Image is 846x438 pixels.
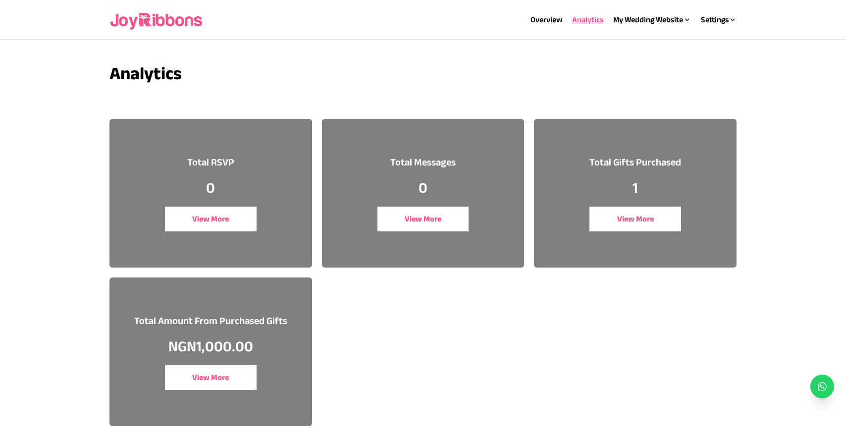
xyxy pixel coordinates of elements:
h3: Total Amount From Purchased Gifts [134,314,287,328]
h3: Total Gifts Purchased [589,155,681,169]
h3: Analytics [109,63,737,83]
a: Total Messages0View More [322,119,525,268]
a: Total Amount From Purchased GiftsNGN1,000.00View More [109,277,312,426]
div: Settings [701,14,737,26]
div: My Wedding Website [613,14,691,26]
a: Total RSVP0View More [109,119,312,268]
a: Total Gifts Purchased1View More [534,119,737,268]
p: 1 [633,179,638,197]
p: NGN 1,000.00 [168,337,253,355]
button: View More [165,207,256,231]
a: Analytics [572,15,603,24]
p: 0 [419,179,427,197]
p: 0 [206,179,215,197]
button: View More [165,365,256,390]
button: View More [589,207,681,231]
h3: Total Messages [390,155,456,169]
img: joyribbons [109,4,205,36]
a: Overview [530,15,562,24]
button: View More [377,207,469,231]
h3: Total RSVP [187,155,234,169]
